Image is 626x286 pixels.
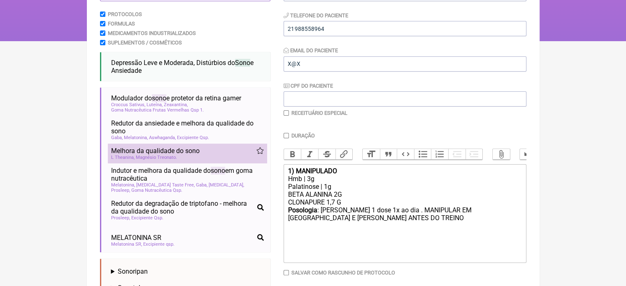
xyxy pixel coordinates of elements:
[111,242,142,247] span: Melatonina SR
[196,182,207,188] span: Gaba
[111,200,254,215] span: Redutor da degradação de triptofano - melhora da qualidade do sono
[465,149,483,160] button: Increase Level
[284,47,338,53] label: Email do Paciente
[291,133,315,139] label: Duração
[414,149,431,160] button: Bullets
[143,242,175,247] span: Excipiente qsp
[318,149,335,160] button: Strikethrough
[209,182,244,188] span: [MEDICAL_DATA]
[284,83,333,89] label: CPF do Paciente
[111,119,264,135] span: Redutor da ansiedade e melhora da qualidade do sono
[288,206,521,246] div: : [PERSON_NAME] 1 dose 1x ao dia . MANIPULAR EM [GEOGRAPHIC_DATA] E [PERSON_NAME] ANTES DO TREINO ㅤ
[335,149,353,160] button: Link
[284,149,301,160] button: Bold
[111,135,123,140] span: Gaba
[111,188,130,193] span: Prosleep
[111,147,200,155] span: Melhora da qualidade do sono
[111,59,254,74] span: Depressão Leve e Moderada, Distúrbios do e Ansiedade
[288,167,337,175] strong: 1) MANIPULADO
[211,167,225,174] span: sono
[520,149,537,160] button: Undo
[431,149,448,160] button: Numbers
[111,107,204,113] span: Goma Nutracêutica Frutas Vermelhas Qsp 1
[291,270,395,276] label: Salvar como rascunho de Protocolo
[108,30,196,36] label: Medicamentos Industrializados
[111,167,264,182] span: Indutor e melhora da qualidade do em goma nutracêutica
[363,149,380,160] button: Heading
[164,102,188,107] span: Zeaxantina
[108,40,182,46] label: Suplementos / Cosméticos
[108,11,142,17] label: Protocolos
[301,149,318,160] button: Italic
[111,215,130,221] span: Prosleep
[448,149,465,160] button: Decrease Level
[131,188,182,193] span: Goma Nutracêutica Qsp
[131,215,163,221] span: Excipiente Qsp
[288,206,317,214] strong: Posologia
[291,110,347,116] label: Receituário Especial
[136,182,195,188] span: [MEDICAL_DATA] Taste Free
[136,155,177,160] span: Magnésio Treonato
[111,94,241,102] span: Modulador do e protetor da retina gamer
[147,102,163,107] span: Luteína
[111,155,135,160] span: L Theanina
[284,12,348,19] label: Telefone do Paciente
[177,135,209,140] span: Excipiente Qsp
[288,175,521,183] div: Hmb | 3g
[108,21,135,27] label: Formulas
[152,94,166,102] span: sono
[397,149,414,160] button: Code
[288,183,521,191] div: Palatinose | 1g
[235,59,250,67] span: Sono
[288,191,521,206] div: BETA ALANINA 2G CLONAPURE 1,7 G
[118,267,148,275] span: Sonoripan
[493,149,510,160] button: Attach Files
[149,135,176,140] span: Aswhaganda
[111,102,145,107] span: Croccus Sativus
[380,149,397,160] button: Quote
[111,182,135,188] span: Melatonina
[111,267,264,275] summary: Sonoripan
[111,234,161,242] span: MELATONINA SR
[124,135,148,140] span: Melatonina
